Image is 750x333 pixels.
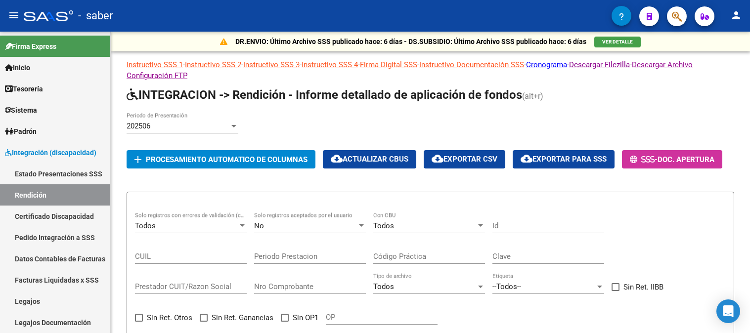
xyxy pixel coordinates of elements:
span: No [254,221,264,230]
span: Padrón [5,126,37,137]
a: Descargar Filezilla [569,60,630,69]
span: Integración (discapacidad) [5,147,96,158]
span: Sistema [5,105,37,116]
a: Instructivo SSS 2 [185,60,241,69]
a: Instructivo SSS 4 [302,60,358,69]
span: --Todos-- [492,282,521,291]
a: Instructivo Documentación SSS [419,60,524,69]
span: Actualizar CBUs [331,155,408,164]
mat-icon: add [132,154,144,166]
span: Firma Express [5,41,56,52]
button: Actualizar CBUs [323,150,416,168]
span: Todos [135,221,156,230]
span: 202506 [127,122,150,130]
button: VER DETALLE [594,37,641,47]
span: INTEGRACION -> Rendición - Informe detallado de aplicación de fondos [127,88,522,102]
a: Cronograma [526,60,567,69]
button: -Doc. Apertura [622,150,722,168]
a: Instructivo SSS 1 [127,60,183,69]
a: Firma Digital SSS [360,60,417,69]
span: Doc. Apertura [658,155,714,164]
a: Instructivo SSS 3 [243,60,300,69]
span: Procesamiento automatico de columnas [146,155,308,164]
span: Sin OP1 [293,312,318,324]
mat-icon: menu [8,9,20,21]
span: Sin Ret. Ganancias [212,312,273,324]
p: DR.ENVIO: Último Archivo SSS publicado hace: 6 días - DS.SUBSIDIO: Último Archivo SSS publicado h... [235,36,586,47]
button: Exportar para SSS [513,150,615,168]
mat-icon: cloud_download [521,153,532,165]
span: (alt+r) [522,91,543,101]
span: Inicio [5,62,30,73]
mat-icon: person [730,9,742,21]
span: Sin Ret. Otros [147,312,192,324]
mat-icon: cloud_download [331,153,343,165]
span: VER DETALLE [602,39,633,44]
span: Exportar CSV [432,155,497,164]
span: Exportar para SSS [521,155,607,164]
div: Open Intercom Messenger [716,299,740,323]
span: Sin Ret. IIBB [623,281,663,293]
button: Exportar CSV [424,150,505,168]
p: - - - - - - - - [127,59,734,81]
span: Tesorería [5,83,43,94]
mat-icon: cloud_download [432,153,443,165]
button: Procesamiento automatico de columnas [127,150,315,168]
span: Todos [373,282,394,291]
span: - [630,155,658,164]
span: - saber [78,5,113,27]
span: Todos [373,221,394,230]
